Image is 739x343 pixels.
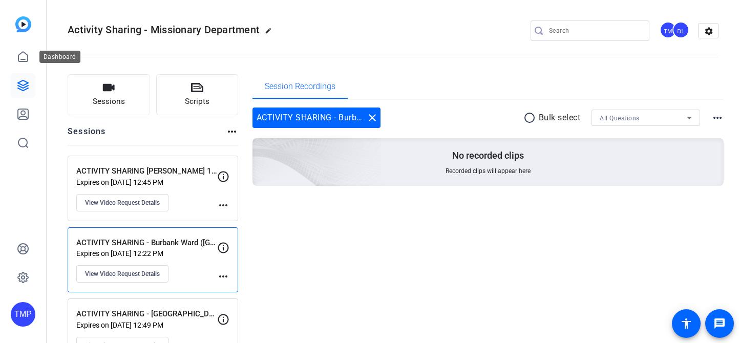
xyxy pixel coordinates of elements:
button: Scripts [156,74,239,115]
mat-icon: more_horiz [217,270,229,283]
div: TM [660,22,677,38]
input: Search [549,25,641,37]
mat-icon: close [366,112,378,124]
img: embarkstudio-empty-session.png [138,37,382,259]
p: ACTIVITY SHARING - [GEOGRAPHIC_DATA] ([GEOGRAPHIC_DATA]) [PERSON_NAME] [PERSON_NAME] [76,308,217,320]
button: View Video Request Details [76,194,168,211]
p: Expires on [DATE] 12:49 PM [76,321,217,329]
span: View Video Request Details [85,270,160,278]
span: Scripts [185,96,209,108]
span: All Questions [600,115,640,122]
mat-icon: more_horiz [711,112,724,124]
button: Sessions [68,74,150,115]
p: ACTIVITY SHARING [PERSON_NAME] 1st ([GEOGRAPHIC_DATA])- [PERSON_NAME] [76,165,217,177]
mat-icon: accessibility [680,317,692,330]
span: Sessions [93,96,125,108]
span: View Video Request Details [85,199,160,207]
span: Session Recordings [265,82,335,91]
img: blue-gradient.svg [15,16,31,32]
p: Expires on [DATE] 12:45 PM [76,178,217,186]
h2: Sessions [68,125,106,145]
mat-icon: edit [265,27,277,39]
div: TMP [11,302,35,327]
mat-icon: radio_button_unchecked [523,112,539,124]
ngx-avatar: Dan LaPray [672,22,690,39]
span: Activity Sharing - Missionary Department [68,24,260,36]
div: Dashboard [39,51,80,63]
p: Expires on [DATE] 12:22 PM [76,249,217,258]
mat-icon: message [713,317,726,330]
mat-icon: more_horiz [226,125,238,138]
p: Bulk select [539,112,581,124]
ngx-avatar: Tommy Moore Presents [660,22,678,39]
mat-icon: more_horiz [217,199,229,211]
p: ACTIVITY SHARING - Burbank Ward ([GEOGRAPHIC_DATA]) [PERSON_NAME] [76,237,217,249]
p: No recorded clips [452,149,524,162]
button: View Video Request Details [76,265,168,283]
div: DL [672,22,689,38]
div: ACTIVITY SHARING - Burbank Ward ([GEOGRAPHIC_DATA]) [PERSON_NAME] [252,108,381,128]
span: Recorded clips will appear here [446,167,531,175]
mat-icon: settings [699,24,719,39]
